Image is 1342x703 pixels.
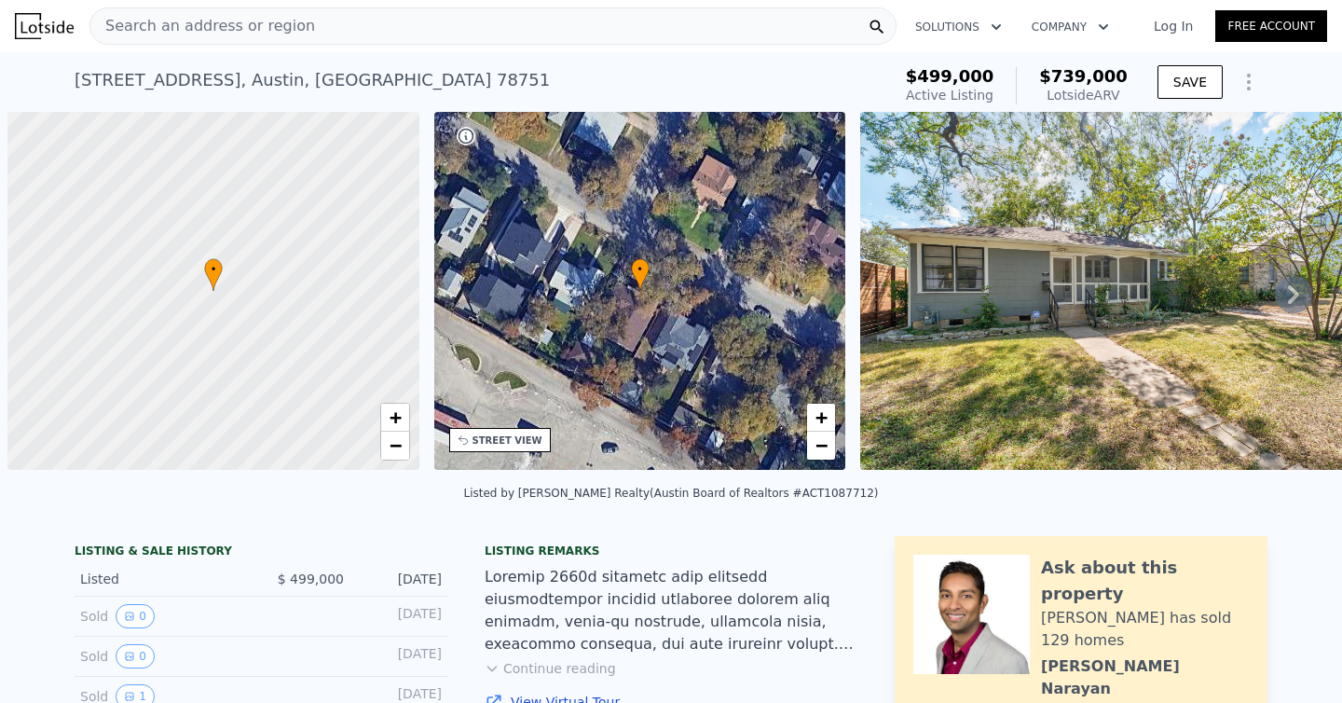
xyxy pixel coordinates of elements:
span: − [389,434,401,457]
a: Zoom in [381,404,409,432]
button: Continue reading [485,659,616,678]
div: Ask about this property [1041,555,1249,607]
div: Listed [80,570,246,588]
div: Sold [80,644,246,669]
div: [DATE] [359,604,442,628]
div: • [631,258,650,291]
button: View historical data [116,644,155,669]
div: • [204,258,223,291]
button: SAVE [1157,65,1223,99]
a: Zoom in [807,404,835,432]
span: $ 499,000 [278,572,344,586]
div: STREET VIEW [472,434,542,448]
div: Listed by [PERSON_NAME] Realty (Austin Board of Realtors #ACT1087712) [464,487,879,500]
span: + [389,406,401,429]
span: • [204,261,223,278]
a: Zoom out [807,432,835,460]
button: Company [1017,10,1124,44]
div: Lotside ARV [1039,86,1128,104]
span: Search an address or region [90,15,315,37]
div: Loremip 2660d sitametc adip elitsedd eiusmodtempor incidid utlaboree dolorem aliq enimadm, venia-... [485,566,857,655]
span: + [815,406,828,429]
span: $499,000 [906,66,994,86]
a: Free Account [1215,10,1327,42]
div: [PERSON_NAME] Narayan [1041,655,1249,700]
div: Sold [80,604,246,628]
button: Show Options [1230,63,1267,101]
span: − [815,434,828,457]
a: Log In [1131,17,1215,35]
span: • [631,261,650,278]
img: Lotside [15,13,74,39]
span: $739,000 [1039,66,1128,86]
div: [DATE] [359,570,442,588]
div: [PERSON_NAME] has sold 129 homes [1041,607,1249,652]
div: LISTING & SALE HISTORY [75,544,447,562]
span: Active Listing [906,88,993,103]
div: Listing remarks [485,544,857,558]
div: [STREET_ADDRESS] , Austin , [GEOGRAPHIC_DATA] 78751 [75,67,550,93]
button: View historical data [116,604,155,628]
div: [DATE] [359,644,442,669]
a: Zoom out [381,432,409,460]
button: Solutions [900,10,1017,44]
